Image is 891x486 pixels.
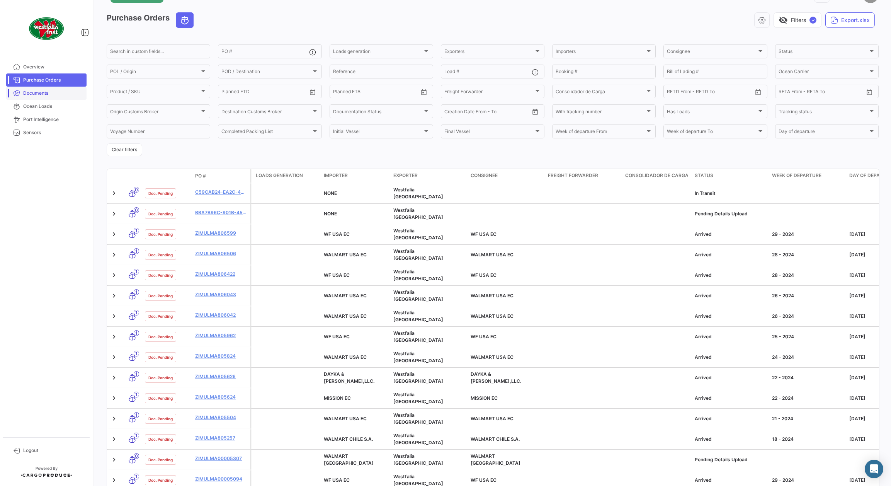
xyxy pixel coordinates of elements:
[148,252,173,258] span: Doc. Pending
[333,130,423,135] span: Initial Vessel
[110,374,118,382] a: Expand/Collapse Row
[148,457,173,463] span: Doc. Pending
[471,313,514,319] span: WALMART USA EC
[393,310,443,322] span: Westfalia Perú
[779,110,868,115] span: Tracking status
[393,392,443,404] span: Westfalia Perú
[324,334,350,339] span: WF USA EC
[110,292,118,300] a: Expand/Collapse Row
[695,272,766,279] div: Arrived
[772,354,843,361] div: 24 - 2024
[695,251,766,258] div: Arrived
[110,333,118,341] a: Expand/Collapse Row
[393,351,443,363] span: Westfalia Perú
[134,228,139,234] span: 1
[349,90,390,95] input: To
[695,231,766,238] div: Arrived
[238,90,279,95] input: To
[195,455,247,462] a: ZIMULMA00005307
[195,250,247,257] a: ZIMULMA806506
[110,353,118,361] a: Expand/Collapse Row
[333,90,344,95] input: From
[772,251,843,258] div: 28 - 2024
[134,433,139,438] span: 1
[148,477,173,483] span: Doc. Pending
[779,15,788,25] span: visibility_off
[110,394,118,402] a: Expand/Collapse Row
[683,90,724,95] input: To
[625,172,689,179] span: Consolidador de Carga
[772,415,843,422] div: 21 - 2024
[471,453,520,466] span: WALMART USA
[548,172,598,179] span: Freight Forwarder
[390,169,468,183] datatable-header-cell: Exporter
[324,371,374,384] span: DAYKA & HACKETT,LLC.
[695,190,766,197] div: In Transit
[148,416,173,422] span: Doc. Pending
[110,415,118,423] a: Expand/Collapse Row
[110,110,200,115] span: Origin Customs Broker
[772,292,843,299] div: 26 - 2024
[195,476,247,483] a: ZIMULMA00005094
[471,231,497,237] span: WF USA EC
[134,330,139,336] span: 1
[134,474,139,479] span: 1
[809,17,816,24] span: ✓
[556,50,645,55] span: Importers
[110,271,118,279] a: Expand/Collapse Row
[695,313,766,320] div: Arrived
[695,210,766,217] div: Pending Details Upload
[471,371,521,384] span: DAYKA & HACKETT,LLC.
[134,453,139,459] span: 0
[393,433,443,445] span: Westfalia Perú
[324,453,374,466] span: WALMART USA
[772,333,843,340] div: 25 - 2024
[769,169,846,183] datatable-header-cell: Week of departure
[195,353,247,360] a: ZIMULMA805824
[772,172,821,179] span: Week of departure
[134,248,139,254] span: 1
[134,412,139,418] span: 1
[444,90,534,95] span: Freight Forwarder
[471,477,497,483] span: WF USA EC
[321,169,390,183] datatable-header-cell: Importer
[772,436,843,443] div: 18 - 2024
[324,395,351,401] span: MISSION EC
[471,252,514,257] span: WALMART USA EC
[192,169,250,182] datatable-header-cell: PO #
[471,334,497,339] span: WF USA EC
[27,9,66,48] img: client-50.png
[134,371,139,377] span: 1
[695,436,766,443] div: Arrived
[393,269,443,281] span: Westfalia Perú
[667,110,757,115] span: Has Loads
[324,252,367,257] span: WALMART USA EC
[324,190,337,196] span: NONE
[471,272,497,278] span: WF USA EC
[110,251,118,259] a: Expand/Collapse Row
[134,207,139,213] span: 0
[545,169,622,183] datatable-header-cell: Freight Forwarder
[134,289,139,295] span: 1
[195,189,247,196] a: c59cab24-ea2c-437d-9a7f-610586ced517
[444,110,455,115] input: From
[6,113,87,126] a: Port Intelligence
[667,90,678,95] input: From
[142,173,192,179] datatable-header-cell: Doc. Status
[195,312,247,319] a: ZIMULMA806042
[324,293,367,298] span: WALMART USA EC
[6,73,87,87] a: Purchase Orders
[695,395,766,402] div: Arrived
[110,189,118,197] a: Expand/Collapse Row
[825,12,875,28] button: Export.xlsx
[393,412,443,425] span: Westfalia Perú
[772,272,843,279] div: 28 - 2024
[444,130,534,135] span: Final Vessel
[148,395,173,401] span: Doc. Pending
[393,453,443,466] span: Westfalia Perú
[256,172,303,179] span: Loads generation
[148,231,173,237] span: Doc. Pending
[148,334,173,340] span: Doc. Pending
[622,169,692,183] datatable-header-cell: Consolidador de Carga
[6,87,87,100] a: Documents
